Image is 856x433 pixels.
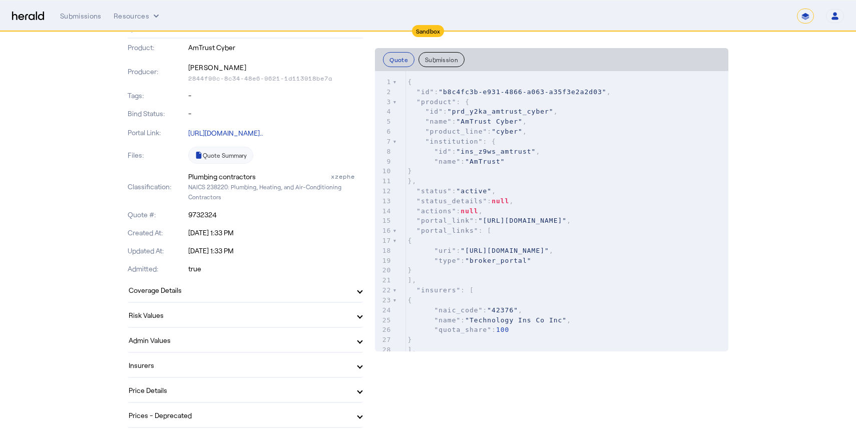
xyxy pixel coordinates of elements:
span: "name" [425,118,452,125]
span: "type" [434,257,461,264]
span: : , [407,217,571,224]
span: "portal_links" [416,227,479,234]
div: 23 [375,295,392,305]
span: "AmTrust" [465,158,505,165]
div: 1 [375,77,392,87]
div: 18 [375,246,392,256]
span: "id" [434,148,452,155]
span: null [461,207,478,215]
mat-expansion-panel-header: Insurers [128,353,363,377]
div: 28 [375,345,392,355]
div: 6 [375,127,392,137]
span: "id" [425,108,443,115]
span: : , [407,197,514,205]
span: "product_line" [425,128,488,135]
p: Product: [128,43,186,53]
div: 26 [375,325,392,335]
span: { [407,237,412,244]
span: "broker_portal" [465,257,531,264]
mat-expansion-panel-header: Admin Values [128,328,363,352]
span: "uri" [434,247,456,254]
span: "quota_share" [434,326,492,333]
div: xzephe [331,172,363,182]
span: : [407,257,531,264]
div: 15 [375,216,392,226]
span: "actions" [416,207,456,215]
span: "42376" [487,306,518,314]
span: { [407,296,412,304]
span: "status_details" [416,197,487,205]
span: } [407,167,412,175]
div: 10 [375,166,392,176]
div: 14 [375,206,392,216]
mat-panel-title: Admin Values [129,335,350,345]
div: 5 [375,117,392,127]
span: "institution" [425,138,483,145]
span: : , [407,118,527,125]
div: 19 [375,256,392,266]
span: : , [407,148,540,155]
mat-panel-title: Risk Values [129,310,350,320]
div: 11 [375,176,392,186]
span: : , [407,306,523,314]
span: : , [407,207,483,215]
span: : { [407,98,470,106]
p: Admitted: [128,264,186,274]
div: 27 [375,335,392,345]
div: 2 [375,87,392,97]
div: 24 [375,305,392,315]
mat-expansion-panel-header: Prices - Deprecated [128,403,363,427]
div: 22 [375,285,392,295]
div: 3 [375,97,392,107]
a: [URL][DOMAIN_NAME].. [188,129,263,137]
p: Producer: [128,67,186,77]
p: Quote #: [128,210,186,220]
p: [DATE] 1:33 PM [188,246,363,256]
p: - [188,109,363,119]
p: AmTrust Cyber [188,43,363,53]
span: "insurers" [416,286,461,294]
span: "product" [416,98,456,106]
span: "name" [434,158,461,165]
span: : , [407,316,571,324]
span: ], [407,346,416,353]
p: Bind Status: [128,109,186,119]
div: 17 [375,236,392,246]
herald-code-block: quote [375,71,728,351]
span: "active" [457,187,492,195]
span: "prd_y2ka_amtrust_cyber" [448,108,554,115]
span: "[URL][DOMAIN_NAME]" [461,247,549,254]
span: : [407,326,509,333]
p: Classification: [128,182,186,192]
span: { [407,78,412,86]
p: Files: [128,150,186,160]
span: "id" [416,88,434,96]
div: 16 [375,226,392,236]
div: 25 [375,315,392,325]
span: "b8c4fc3b-e931-4866-a063-a35f3e2a2d03" [439,88,606,96]
span: : , [407,88,611,96]
p: Portal Link: [128,128,186,138]
p: Created At: [128,228,186,238]
span: "ins_z9ws_amtrust" [457,148,536,155]
mat-expansion-panel-header: Risk Values [128,303,363,327]
mat-expansion-panel-header: Coverage Details [128,278,363,302]
div: 20 [375,265,392,275]
span: : , [407,187,496,195]
span: "Technology Ins Co Inc" [465,316,567,324]
p: [PERSON_NAME] [188,61,363,75]
div: Plumbing contractors [188,172,256,182]
span: : , [407,247,553,254]
p: [DATE] 1:33 PM [188,228,363,238]
button: Quote [383,52,414,67]
div: Sandbox [412,25,445,37]
span: "cyber" [492,128,523,135]
span: : { [407,138,496,145]
span: : [407,158,505,165]
div: 4 [375,107,392,117]
span: "AmTrust Cyber" [457,118,523,125]
span: "naic_code" [434,306,483,314]
span: : [ [407,227,492,234]
span: }, [407,177,416,185]
span: "name" [434,316,461,324]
